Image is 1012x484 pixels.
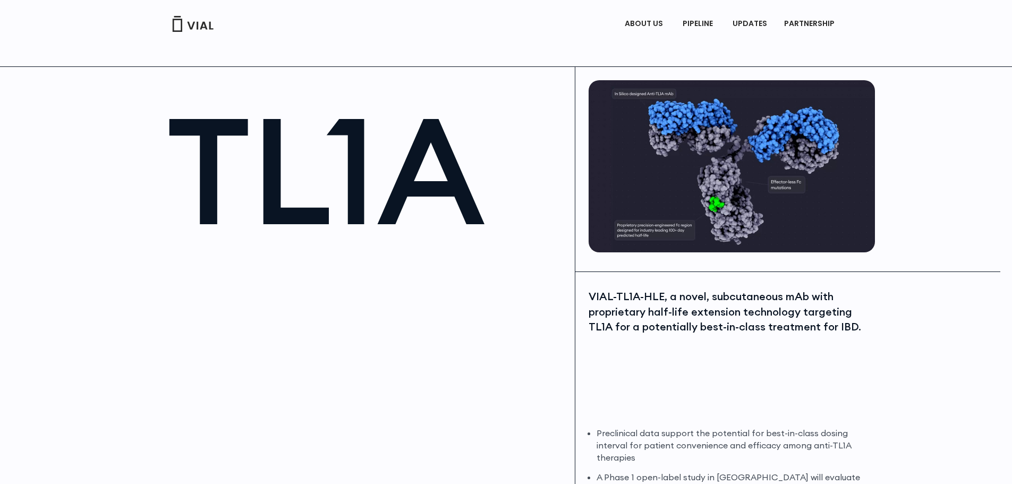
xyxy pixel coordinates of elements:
[674,15,724,33] a: PIPELINEMenu Toggle
[616,15,674,33] a: ABOUT USMenu Toggle
[167,96,565,244] h1: TL1A
[597,427,872,464] li: Preclinical data support the potential for best-in-class dosing interval for patient convenience ...
[776,15,846,33] a: PARTNERSHIPMenu Toggle
[589,289,872,335] div: VIAL-TL1A-HLE, a novel, subcutaneous mAb with proprietary half-life extension technology targetin...
[172,16,214,32] img: Vial Logo
[589,80,875,252] img: TL1A antibody diagram.
[724,15,775,33] a: UPDATES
